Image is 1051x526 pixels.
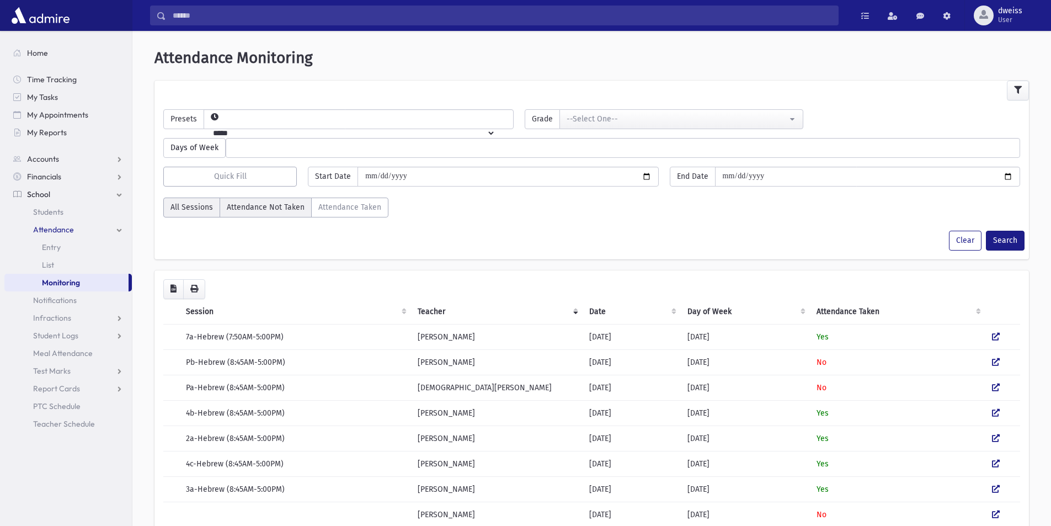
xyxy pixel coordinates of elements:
[567,113,787,125] div: --Select One--
[179,349,410,375] td: Pb-Hebrew (8:45AM-5:00PM)
[411,476,583,502] td: [PERSON_NAME]
[4,150,132,168] a: Accounts
[583,476,681,502] td: [DATE]
[681,324,810,349] td: [DATE]
[4,380,132,397] a: Report Cards
[998,15,1022,24] span: User
[33,207,63,217] span: Students
[163,198,220,217] label: All Sessions
[4,362,132,380] a: Test Marks
[42,260,54,270] span: List
[163,109,204,129] span: Presets
[810,299,985,325] th: Attendance Taken: activate to sort column ascending
[681,299,810,325] th: Day of Week: activate to sort column ascending
[583,349,681,375] td: [DATE]
[670,167,716,187] span: End Date
[179,400,410,426] td: 4b-Hebrew (8:45AM-5:00PM)
[4,106,132,124] a: My Appointments
[681,375,810,400] td: [DATE]
[681,349,810,375] td: [DATE]
[4,415,132,433] a: Teacher Schedule
[33,313,71,323] span: Infractions
[27,154,59,164] span: Accounts
[163,279,184,299] button: CSV
[810,426,985,451] td: Yes
[27,172,61,182] span: Financials
[27,48,48,58] span: Home
[4,203,132,221] a: Students
[4,274,129,291] a: Monitoring
[4,88,132,106] a: My Tasks
[179,476,410,502] td: 3a-Hebrew (8:45AM-5:00PM)
[163,198,388,222] div: AttTaken
[4,44,132,62] a: Home
[27,189,50,199] span: School
[27,92,58,102] span: My Tasks
[179,451,410,476] td: 4c-Hebrew (8:45AM-5:00PM)
[583,375,681,400] td: [DATE]
[949,231,981,251] button: Clear
[411,324,583,349] td: [PERSON_NAME]
[681,476,810,502] td: [DATE]
[559,109,803,129] button: --Select One--
[154,49,313,67] span: Attendance Monitoring
[179,299,410,325] th: Session: activate to sort column ascending
[33,331,78,341] span: Student Logs
[179,375,410,400] td: Pa-Hebrew (8:45AM-5:00PM)
[33,401,81,411] span: PTC Schedule
[810,400,985,426] td: Yes
[583,400,681,426] td: [DATE]
[27,75,77,84] span: Time Tracking
[4,124,132,141] a: My Reports
[4,291,132,309] a: Notifications
[411,451,583,476] td: [PERSON_NAME]
[583,426,681,451] td: [DATE]
[4,397,132,415] a: PTC Schedule
[411,375,583,400] td: [DEMOGRAPHIC_DATA][PERSON_NAME]
[681,426,810,451] td: [DATE]
[42,242,61,252] span: Entry
[33,384,80,394] span: Report Cards
[411,299,583,325] th: Teacher: activate to sort column ascending
[4,309,132,327] a: Infractions
[311,198,388,217] label: Attendance Taken
[411,426,583,451] td: [PERSON_NAME]
[179,426,410,451] td: 2a-Hebrew (8:45AM-5:00PM)
[986,231,1025,251] button: Search
[166,6,838,25] input: Search
[681,400,810,426] td: [DATE]
[4,238,132,256] a: Entry
[163,138,226,158] span: Days of Week
[998,7,1022,15] span: dweiss
[810,349,985,375] td: No
[42,278,80,288] span: Monitoring
[810,324,985,349] td: Yes
[27,110,88,120] span: My Appointments
[4,256,132,274] a: List
[4,344,132,362] a: Meal Attendance
[33,366,71,376] span: Test Marks
[583,324,681,349] td: [DATE]
[411,349,583,375] td: [PERSON_NAME]
[179,324,410,349] td: 7a-Hebrew (7:50AM-5:00PM)
[525,109,560,129] span: Grade
[583,299,681,325] th: Date: activate to sort column ascending
[33,225,74,235] span: Attendance
[33,348,93,358] span: Meal Attendance
[33,419,95,429] span: Teacher Schedule
[681,451,810,476] td: [DATE]
[214,172,247,181] span: Quick Fill
[810,476,985,502] td: Yes
[810,375,985,400] td: No
[4,168,132,185] a: Financials
[4,327,132,344] a: Student Logs
[220,198,312,217] label: Attendance Not Taken
[583,451,681,476] td: [DATE]
[4,185,132,203] a: School
[27,127,67,137] span: My Reports
[4,71,132,88] a: Time Tracking
[33,295,77,305] span: Notifications
[411,400,583,426] td: [PERSON_NAME]
[810,451,985,476] td: Yes
[163,167,297,187] button: Quick Fill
